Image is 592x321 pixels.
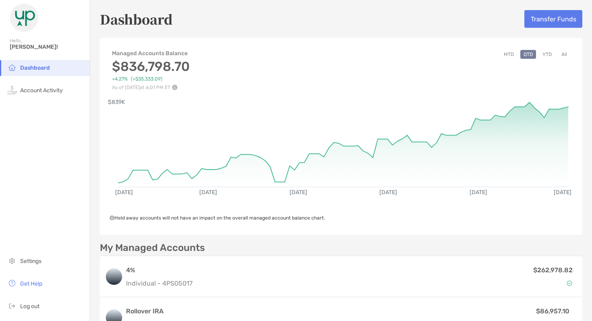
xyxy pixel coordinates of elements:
[106,269,122,285] img: logo account
[536,306,569,316] p: $86,957.10
[7,301,17,311] img: logout icon
[110,215,325,221] span: Held away accounts will not have an impact on the overall managed account balance chart.
[567,280,572,286] img: Account Status icon
[7,256,17,265] img: settings icon
[20,303,39,310] span: Log out
[126,307,418,316] h3: Rollover IRA
[20,258,41,265] span: Settings
[20,87,63,94] span: Account Activity
[20,64,50,71] span: Dashboard
[7,85,17,95] img: activity icon
[558,50,570,59] button: All
[199,189,217,196] text: [DATE]
[520,50,536,59] button: QTD
[554,189,571,196] text: [DATE]
[290,189,307,196] text: [DATE]
[112,59,190,74] h3: $836,798.70
[533,265,573,275] p: $262,978.82
[470,189,487,196] text: [DATE]
[115,189,133,196] text: [DATE]
[7,278,17,288] img: get-help icon
[172,85,178,90] img: Performance Info
[112,50,190,57] h4: Managed Accounts Balance
[10,43,85,50] span: [PERSON_NAME]!
[20,280,42,287] span: Get Help
[7,62,17,72] img: household icon
[108,99,125,106] text: $839K
[100,10,173,28] h5: Dashboard
[100,243,205,253] p: My Managed Accounts
[131,76,162,82] span: (+$35,333.09)
[10,3,39,32] img: Zoe Logo
[539,50,555,59] button: YTD
[126,278,193,288] p: Individual - 4PS05017
[501,50,517,59] button: MTD
[379,189,397,196] text: [DATE]
[126,265,193,275] h3: 4%
[524,10,582,28] button: Transfer Funds
[112,76,128,82] span: +4.27%
[112,85,190,90] p: As of [DATE] at 6:01 PM ET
